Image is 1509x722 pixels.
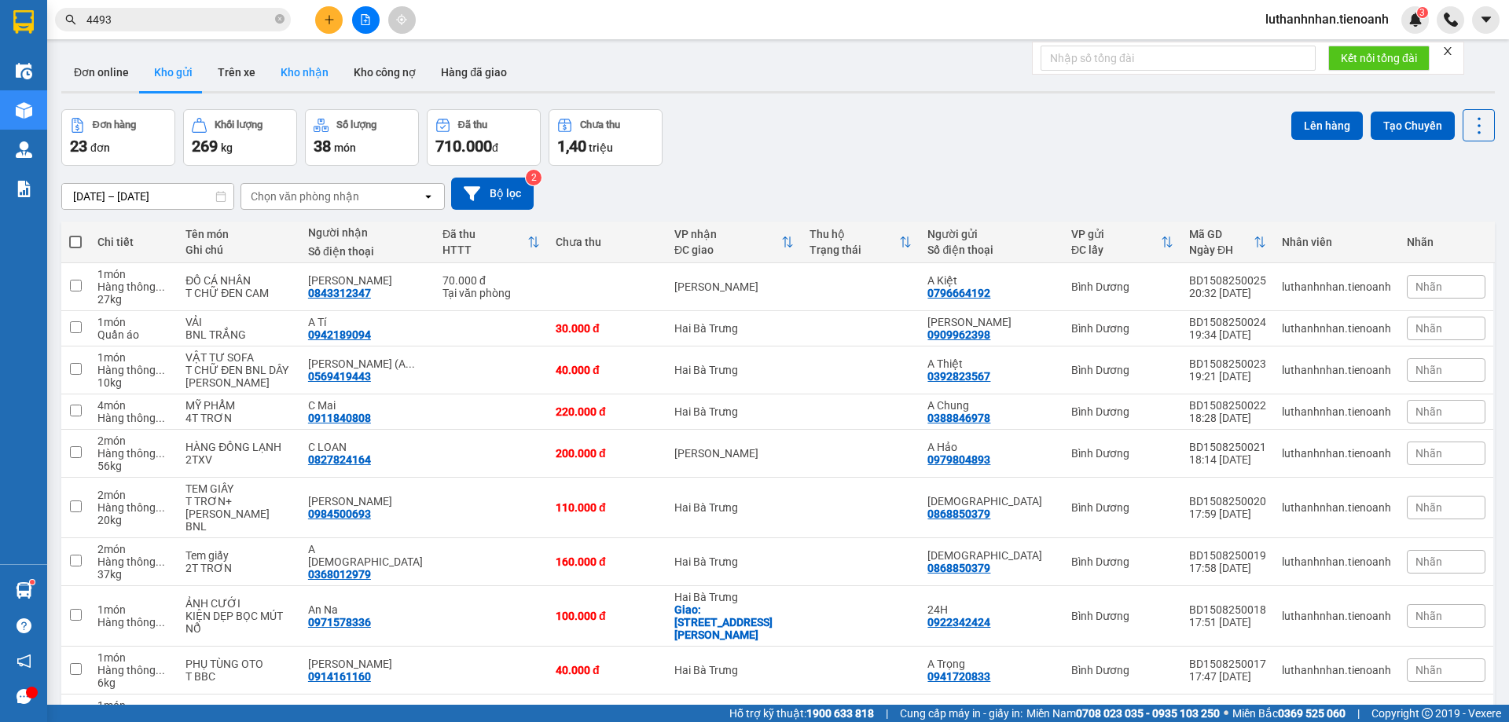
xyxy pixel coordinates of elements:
[806,707,874,720] strong: 1900 633 818
[97,447,170,460] div: Hàng thông thường
[451,178,534,210] button: Bộ lọc
[275,13,285,27] span: close-circle
[674,244,781,256] div: ĐC giao
[156,664,165,676] span: ...
[442,228,527,240] div: Đã thu
[185,244,292,256] div: Ghi chú
[927,370,990,383] div: 0392823567
[927,549,1056,562] div: CTy Hoa Đài
[183,109,297,166] button: Khối lượng269kg
[84,28,280,42] span: A [PERSON_NAME] - 0796664192
[97,280,170,293] div: Hàng thông thường
[97,376,170,389] div: 10 kg
[927,316,1056,328] div: C Hương
[1189,357,1266,370] div: BD1508250023
[185,351,292,364] div: VẬT TƯ SOFA
[185,610,292,635] div: KIỆN DẸP BỌC MÚT NỔ
[275,14,285,24] span: close-circle
[97,699,170,712] div: 1 món
[268,53,341,91] button: Kho nhận
[428,53,520,91] button: Hàng đã giao
[526,170,542,185] sup: 2
[556,610,659,622] div: 100.000 đ
[1232,705,1346,722] span: Miền Bắc
[1189,274,1266,287] div: BD1508250025
[1224,710,1228,717] span: ⚪️
[927,412,990,424] div: 0388846978
[308,543,427,568] div: A Phúc
[97,501,170,514] div: Hàng thông thường
[308,495,427,508] div: Kim Vui
[406,357,415,370] span: ...
[97,568,170,581] div: 37 kg
[435,137,492,156] span: 710.000
[927,562,990,574] div: 0868850379
[251,189,359,204] div: Chọn văn phòng nhận
[1071,405,1173,418] div: Bình Dương
[1071,280,1173,293] div: Bình Dương
[1444,13,1458,27] img: phone-icon
[674,447,794,460] div: [PERSON_NAME]
[1189,508,1266,520] div: 17:59 [DATE]
[1419,7,1425,18] span: 3
[98,59,190,72] span: 20:32:41 [DATE]
[314,137,331,156] span: 38
[927,287,990,299] div: 0796664192
[556,555,659,568] div: 160.000 đ
[308,274,427,287] div: C Vân
[308,670,371,683] div: 0914161160
[16,582,32,599] img: warehouse-icon
[112,9,193,25] span: Bình Dương
[308,441,427,453] div: C LOAN
[674,280,794,293] div: [PERSON_NAME]
[1189,370,1266,383] div: 19:21 [DATE]
[215,119,263,130] div: Khối lượng
[97,268,170,280] div: 1 món
[927,399,1056,412] div: A Chung
[1282,322,1391,335] div: luthanhnhan.tienoanh
[308,453,371,466] div: 0827824164
[666,222,802,263] th: Toggle SortBy
[1253,9,1401,29] span: luthanhnhan.tienoanh
[185,412,292,424] div: 4T TRƠN
[1071,555,1173,568] div: Bình Dương
[308,370,371,383] div: 0569419443
[556,664,659,676] div: 40.000 đ
[97,651,170,664] div: 1 món
[84,9,193,25] span: Gửi:
[886,705,888,722] span: |
[729,705,874,722] span: Hỗ trợ kỹ thuật:
[156,616,165,629] span: ...
[97,514,170,526] div: 20 kg
[97,236,170,248] div: Chi tiết
[1071,228,1161,240] div: VP gửi
[61,53,141,91] button: Đơn online
[97,399,170,412] div: 4 món
[308,508,371,520] div: 0984500693
[97,316,170,328] div: 1 món
[1189,316,1266,328] div: BD1508250024
[927,508,990,520] div: 0868850379
[221,141,233,154] span: kg
[1479,13,1493,27] span: caret-down
[308,616,371,629] div: 0971578336
[927,244,1056,256] div: Số điện thoại
[1189,562,1266,574] div: 17:58 [DATE]
[97,434,170,447] div: 2 món
[185,597,292,610] div: ẢNH CƯỚI
[1415,447,1442,460] span: Nhãn
[1282,364,1391,376] div: luthanhnhan.tienoanh
[927,274,1056,287] div: A Kiệt
[1415,280,1442,293] span: Nhãn
[315,6,343,34] button: plus
[185,495,292,533] div: T TRƠN+ CỤC TRẮNG VÀNG BNL
[1189,453,1266,466] div: 18:14 [DATE]
[556,501,659,514] div: 110.000 đ
[341,53,428,91] button: Kho công nợ
[9,87,325,172] strong: Nhận:
[1189,670,1266,683] div: 17:47 [DATE]
[1282,501,1391,514] div: luthanhnhan.tienoanh
[13,10,34,34] img: logo-vxr
[1189,328,1266,341] div: 19:34 [DATE]
[927,670,990,683] div: 0941720833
